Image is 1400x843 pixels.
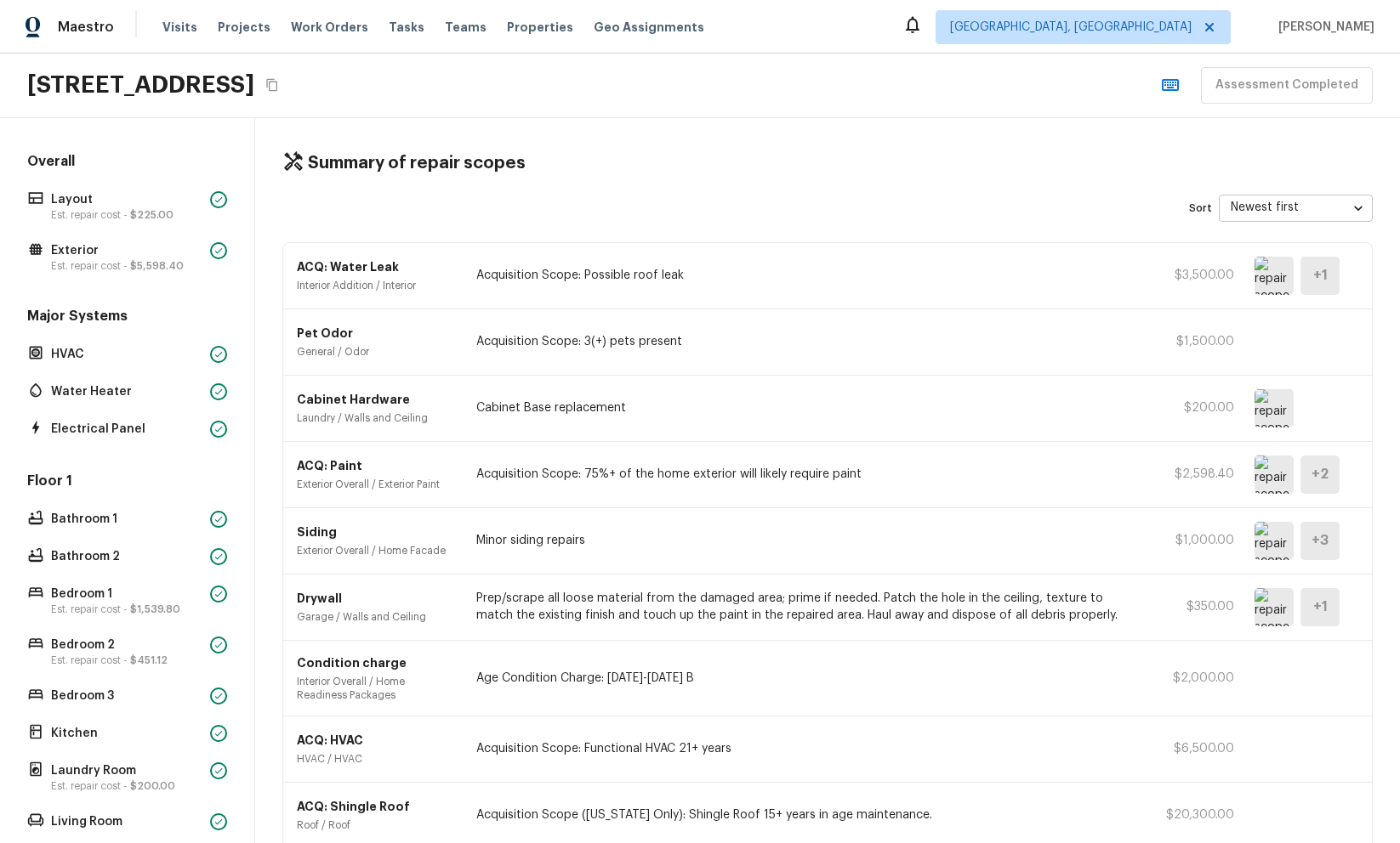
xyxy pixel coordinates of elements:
p: Bedroom 1 [51,586,203,603]
span: [PERSON_NAME] [1272,19,1374,36]
img: repair scope asset [1255,588,1294,626]
p: Exterior Overall / Home Facade [297,544,456,557]
p: Bathroom 2 [51,548,203,565]
p: Condition charge [297,654,456,671]
img: repair scope asset [1255,389,1294,427]
p: $1,500.00 [1158,333,1234,350]
span: Teams [445,19,487,36]
p: Electrical Panel [51,421,203,438]
p: $350.00 [1158,598,1234,615]
p: Est. repair cost - [51,653,203,667]
p: Exterior Overall / Exterior Paint [297,478,456,491]
span: Geo Assignments [594,19,704,36]
h5: Overall [24,152,230,174]
p: ACQ: Water Leak [297,258,456,275]
p: Minor siding repairs [476,532,1137,549]
p: Acquisition Scope: 3(+) pets present [476,333,1137,350]
h5: Floor 1 [24,472,230,494]
p: Bedroom 3 [51,687,203,704]
p: $1,000.00 [1158,532,1234,549]
p: $2,000.00 [1158,670,1234,687]
p: Roof / Roof [297,818,456,832]
span: $1,539.80 [130,604,180,614]
span: $225.00 [130,210,174,220]
span: $451.12 [130,655,168,665]
p: HVAC [51,346,203,363]
p: Est. repair cost - [51,259,203,273]
span: $200.00 [130,781,175,791]
h5: Major Systems [24,307,230,329]
p: Age Condition Charge: [DATE]-[DATE] B [476,670,1137,687]
p: Est. repair cost - [51,208,203,222]
img: repair scope asset [1255,455,1294,494]
span: Work Orders [291,19,368,36]
span: $5,598.40 [130,261,184,271]
p: Layout [51,191,203,208]
p: Acquisition Scope: Functional HVAC 21+ years [476,740,1137,757]
p: $2,598.40 [1158,466,1234,483]
p: Acquisition Scope: Possible roof leak [476,267,1137,284]
p: Exterior [51,242,203,259]
p: ACQ: Shingle Roof [297,798,456,815]
p: Living Room [51,813,203,830]
p: Acquisition Scope ([US_STATE] Only): Shingle Roof 15+ years in age maintenance. [476,806,1137,823]
img: repair scope asset [1255,257,1294,295]
span: Visits [162,19,197,36]
p: Cabinet Hardware [297,391,456,408]
p: Cabinet Base replacement [476,399,1137,416]
p: ACQ: HVAC [297,732,456,749]
p: Interior Addition / Interior [297,279,456,292]
h5: + 1 [1313,266,1328,285]
p: Siding [297,523,456,540]
p: Water Heater [51,383,203,400]
p: Bathroom 1 [51,511,203,528]
p: Interior Overall / Home Readiness Packages [297,675,456,702]
h5: + 1 [1313,597,1328,616]
p: Acquisition Scope: 75%+ of the home exterior will likely require paint [476,466,1137,483]
p: Est. repair cost - [51,603,203,616]
p: Laundry / Walls and Ceiling [297,411,456,425]
h2: [STREET_ADDRESS] [27,70,254,100]
img: repair scope asset [1255,522,1294,560]
p: Prep/scrape all loose material from the damaged area; prime if needed. Patch the hole in the ceil... [476,590,1137,624]
p: $6,500.00 [1158,740,1234,757]
span: [GEOGRAPHIC_DATA], [GEOGRAPHIC_DATA] [950,19,1192,36]
span: Projects [218,19,270,36]
p: ACQ: Paint [297,457,456,474]
span: Maestro [58,19,114,36]
p: Garage / Walls and Ceiling [297,610,456,624]
button: Copy Address [261,74,283,96]
h5: + 2 [1312,465,1329,484]
p: $3,500.00 [1158,267,1234,284]
div: Newest first [1219,185,1373,230]
p: Laundry Room [51,762,203,779]
p: Sort [1189,201,1212,215]
p: Bedroom 2 [51,636,203,653]
p: $200.00 [1158,399,1234,416]
h4: Summary of repair scopes [308,152,526,174]
p: Pet Odor [297,325,456,342]
h5: + 3 [1312,531,1329,550]
span: Tasks [389,21,424,33]
p: Kitchen [51,725,203,742]
p: Est. repair cost - [51,779,203,793]
p: General / Odor [297,345,456,359]
p: Drywall [297,590,456,607]
p: HVAC / HVAC [297,752,456,766]
span: Properties [507,19,573,36]
p: $20,300.00 [1158,806,1234,823]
